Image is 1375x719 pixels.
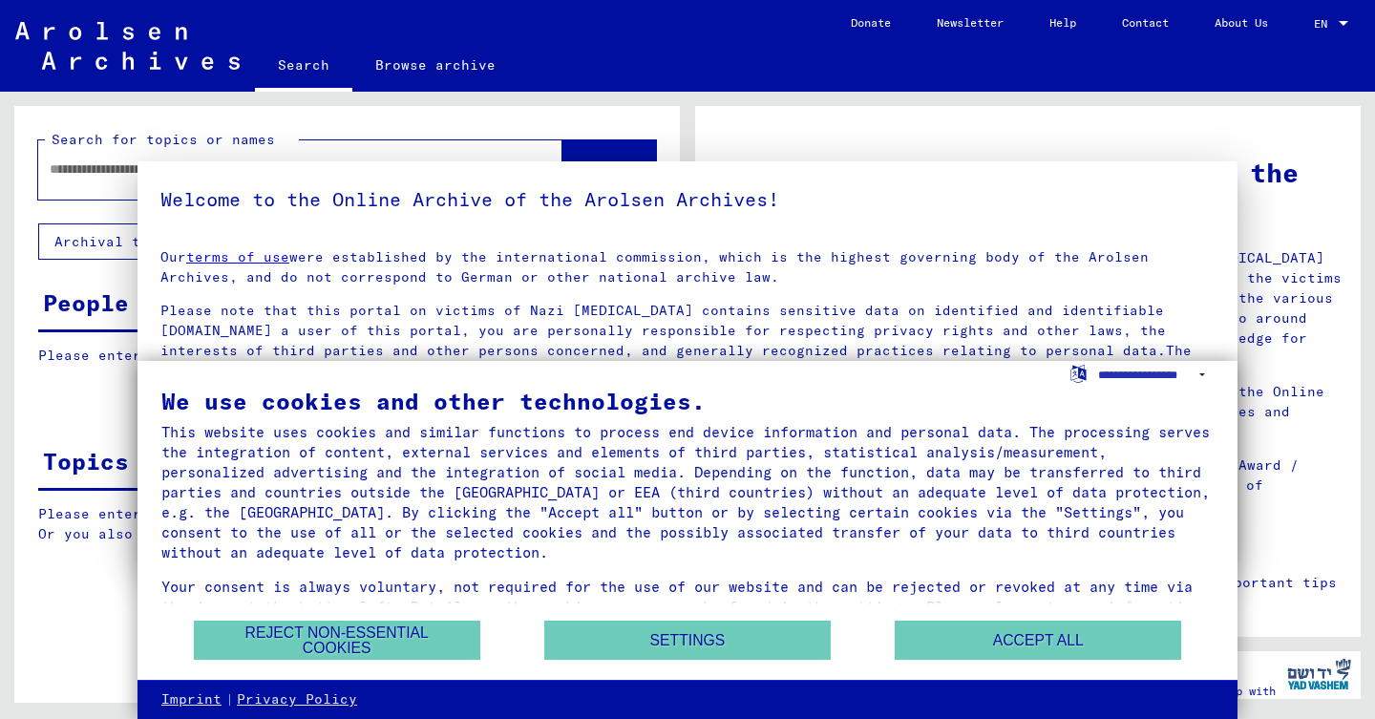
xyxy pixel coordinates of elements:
div: Your consent is always voluntary, not required for the use of our website and can be rejected or ... [161,577,1214,637]
button: Reject non-essential cookies [194,621,480,660]
a: Privacy Policy [237,690,357,709]
h5: Welcome to the Online Archive of the Arolsen Archives! [160,184,1215,215]
div: We use cookies and other technologies. [161,390,1214,412]
button: Accept all [895,621,1181,660]
p: Our were established by the international commission, which is the highest governing body of the ... [160,247,1215,287]
a: Imprint [161,690,222,709]
a: terms of use [186,248,289,265]
p: Please note that this portal on victims of Nazi [MEDICAL_DATA] contains sensitive data on identif... [160,301,1215,401]
div: This website uses cookies and similar functions to process end device information and personal da... [161,422,1214,562]
button: Settings [544,621,831,660]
